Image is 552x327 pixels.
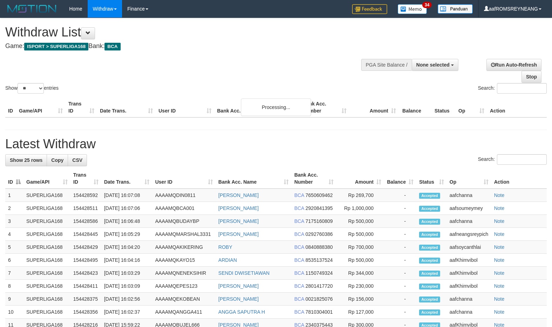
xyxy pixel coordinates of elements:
th: Game/API [16,97,66,117]
span: Accepted [419,258,440,264]
img: MOTION_logo.png [5,4,59,14]
a: ARDIAN [218,257,237,263]
span: Copy 8535137524 to clipboard [305,257,333,263]
td: [DATE] 16:02:37 [101,306,153,319]
span: ISPORT > SUPERLIGA168 [24,43,88,50]
td: 1 [5,189,23,202]
div: Processing... [241,98,311,116]
a: [PERSON_NAME] [218,296,259,302]
span: BCA [294,218,304,224]
td: SUPERLIGA168 [23,306,70,319]
img: panduan.png [438,4,473,14]
td: 154428423 [70,267,101,280]
span: BCA [105,43,120,50]
input: Search: [497,83,547,94]
td: aafKhimvibol [447,254,491,267]
td: Rp 127,000 [336,306,384,319]
th: Bank Acc. Number: activate to sort column ascending [291,169,336,189]
span: CSV [72,157,82,163]
span: None selected [416,62,450,68]
th: Game/API: activate to sort column ascending [23,169,70,189]
th: Status: activate to sort column ascending [416,169,447,189]
span: BCA [294,270,304,276]
td: AAAAMQBUDAYBP [152,215,215,228]
span: BCA [294,192,304,198]
td: [DATE] 16:02:56 [101,293,153,306]
td: aafsoycanthlai [447,241,491,254]
td: AAAAMQKAYO15 [152,254,215,267]
span: Copy 7650609462 to clipboard [305,192,333,198]
span: Accepted [419,219,440,225]
td: AAAAMQNENEKSIHIR [152,267,215,280]
a: Note [494,257,505,263]
span: Copy 0021825076 to clipboard [305,296,333,302]
span: BCA [294,244,304,250]
button: None selected [412,59,458,71]
label: Search: [478,83,547,94]
td: - [384,267,416,280]
td: 3 [5,215,23,228]
td: Rp 344,000 [336,267,384,280]
td: Rp 156,000 [336,293,384,306]
span: Copy [51,157,63,163]
td: - [384,215,416,228]
td: - [384,228,416,241]
td: Rp 500,000 [336,254,384,267]
label: Search: [478,154,547,165]
td: SUPERLIGA168 [23,202,70,215]
h4: Game: Bank: [5,43,361,50]
td: [DATE] 16:04:20 [101,241,153,254]
td: SUPERLIGA168 [23,254,70,267]
td: AAAAMQANGGA411 [152,306,215,319]
td: aafKhimvibol [447,280,491,293]
td: Rp 1,000,000 [336,202,384,215]
td: AAAAMQMARSHAL3331 [152,228,215,241]
td: SUPERLIGA168 [23,215,70,228]
td: aafchanna [447,306,491,319]
a: CSV [68,154,87,166]
td: 154428586 [70,215,101,228]
a: [PERSON_NAME] [218,231,259,237]
td: [DATE] 16:06:48 [101,215,153,228]
td: 154428375 [70,293,101,306]
th: Op: activate to sort column ascending [447,169,491,189]
a: Note [494,270,505,276]
span: BCA [294,231,304,237]
td: 2 [5,202,23,215]
th: Amount: activate to sort column ascending [336,169,384,189]
h1: Latest Withdraw [5,137,547,151]
a: Show 25 rows [5,154,47,166]
h1: Withdraw List [5,25,361,39]
span: Accepted [419,284,440,289]
span: Accepted [419,245,440,251]
td: 154428411 [70,280,101,293]
span: BCA [294,296,304,302]
a: Note [494,218,505,224]
td: 9 [5,293,23,306]
th: Action [491,169,547,189]
a: Stop [521,71,541,83]
td: 4 [5,228,23,241]
span: Show 25 rows [10,157,42,163]
span: BCA [294,309,304,315]
td: AAAAMQEKOBEAN [152,293,215,306]
td: SUPERLIGA168 [23,267,70,280]
a: Note [494,231,505,237]
a: SENDI DWISETIAWAN [218,270,270,276]
th: Bank Acc. Name [214,97,300,117]
td: SUPERLIGA168 [23,228,70,241]
td: 154428511 [70,202,101,215]
span: Accepted [419,309,440,315]
span: Copy 0840888380 to clipboard [305,244,333,250]
span: BCA [294,283,304,289]
td: AAAAMQAKIKERING [152,241,215,254]
img: Feedback.jpg [352,4,387,14]
td: Rp 500,000 [336,215,384,228]
td: - [384,189,416,202]
th: Status [432,97,456,117]
a: [PERSON_NAME] [218,218,259,224]
input: Search: [497,154,547,165]
select: Showentries [18,83,44,94]
td: 154428429 [70,241,101,254]
td: SUPERLIGA168 [23,280,70,293]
